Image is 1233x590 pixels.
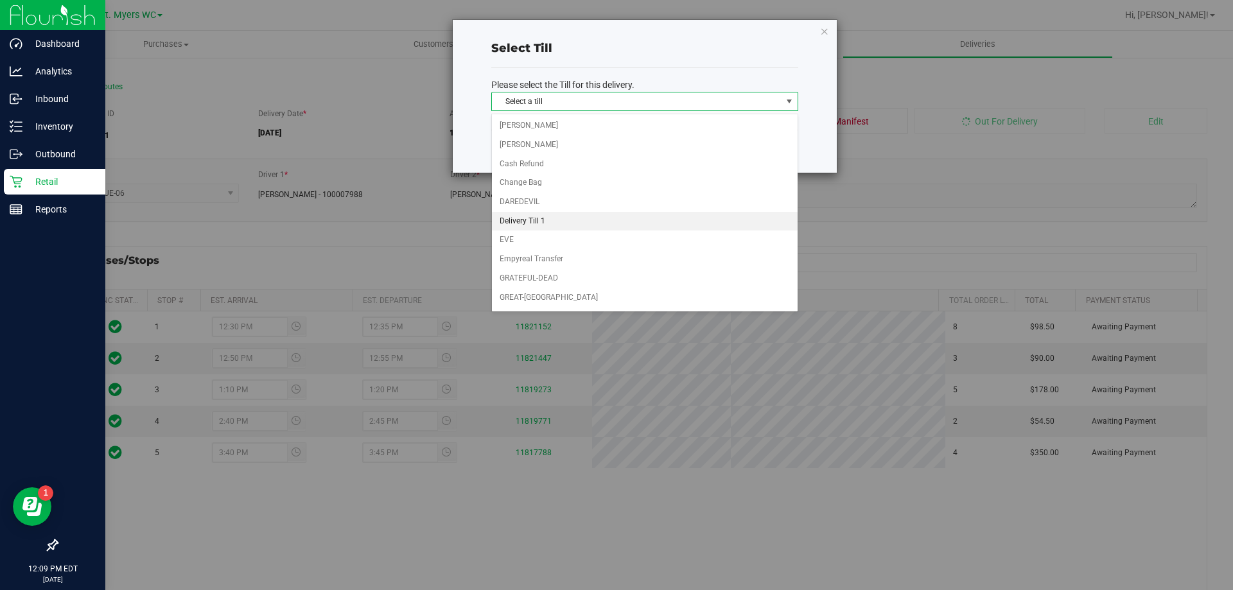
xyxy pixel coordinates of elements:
[22,119,100,134] p: Inventory
[22,36,100,51] p: Dashboard
[492,269,798,288] li: GRATEFUL-DEAD
[10,203,22,216] inline-svg: Reports
[10,92,22,105] inline-svg: Inbound
[492,193,798,212] li: DAREDEVIL
[492,307,798,326] li: GREEN-DAY
[13,487,51,526] iframe: Resource center
[492,288,798,308] li: GREAT-[GEOGRAPHIC_DATA]
[38,485,53,501] iframe: Resource center unread badge
[10,175,22,188] inline-svg: Retail
[492,173,798,193] li: Change Bag
[492,250,798,269] li: Empyreal Transfer
[22,202,100,217] p: Reports
[492,155,798,174] li: Cash Refund
[10,148,22,161] inline-svg: Outbound
[781,92,797,110] span: select
[22,64,100,79] p: Analytics
[6,575,100,584] p: [DATE]
[10,120,22,133] inline-svg: Inventory
[492,92,782,110] span: Select a till
[22,91,100,107] p: Inbound
[10,37,22,50] inline-svg: Dashboard
[22,174,100,189] p: Retail
[491,41,552,55] span: Select Till
[492,135,798,155] li: [PERSON_NAME]
[6,563,100,575] p: 12:09 PM EDT
[492,230,798,250] li: EVE
[491,78,798,92] p: Please select the Till for this delivery.
[10,65,22,78] inline-svg: Analytics
[492,116,798,135] li: [PERSON_NAME]
[22,146,100,162] p: Outbound
[492,212,798,231] li: Delivery Till 1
